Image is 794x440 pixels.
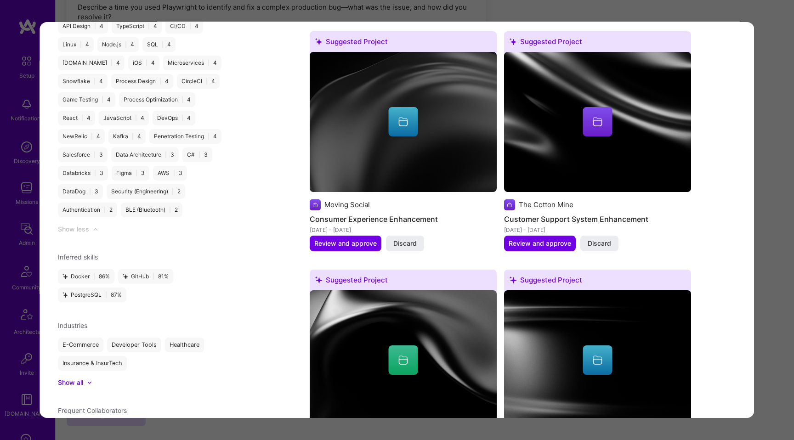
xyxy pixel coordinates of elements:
[393,239,417,248] span: Discard
[97,37,139,52] div: Node.js 4
[504,225,691,235] div: [DATE] - [DATE]
[62,292,68,298] i: icon StarsPurple
[146,59,147,67] span: |
[58,288,126,302] div: PostgreSQL 87 %
[58,203,117,217] div: Authentication 2
[310,290,497,430] img: cover
[177,74,220,89] div: CircleCl 4
[93,273,95,280] span: |
[310,31,497,56] div: Suggested Project
[509,239,571,248] span: Review and approve
[163,56,221,70] div: Microservices 4
[58,269,114,284] div: Docker 86 %
[89,188,91,195] span: |
[510,276,516,283] i: icon SuggestedTeams
[58,37,94,52] div: Linux 4
[165,151,167,158] span: |
[118,269,173,284] div: GitHub 81 %
[189,23,191,30] span: |
[504,31,691,56] div: Suggested Project
[108,129,146,144] div: Kafka 4
[128,56,159,70] div: iOS 4
[519,200,573,210] div: The Cotton Mine
[510,38,516,45] i: icon SuggestedTeams
[111,59,113,67] span: |
[102,96,103,103] span: |
[153,111,195,125] div: DevOps 4
[58,92,115,107] div: Game Testing 4
[94,78,96,85] span: |
[148,23,150,30] span: |
[310,225,497,235] div: [DATE] - [DATE]
[94,23,96,30] span: |
[58,74,108,89] div: Snowflake 4
[182,147,212,162] div: C# 3
[107,338,161,352] div: Developer Tools
[310,270,497,294] div: Suggested Project
[135,114,137,122] span: |
[315,276,322,283] i: icon SuggestedTeams
[99,111,149,125] div: JavaScript 4
[91,133,93,140] span: |
[504,52,691,192] img: cover
[81,114,83,122] span: |
[132,133,134,140] span: |
[58,129,105,144] div: NewRelic 4
[504,236,576,251] button: Review and approve
[206,78,208,85] span: |
[169,206,171,214] span: |
[181,96,183,103] span: |
[94,169,96,177] span: |
[58,356,127,371] div: Insurance & InsurTech
[123,274,128,279] i: icon StarsPurple
[173,169,175,177] span: |
[104,206,106,214] span: |
[105,291,107,299] span: |
[588,239,611,248] span: Discard
[58,225,89,234] div: Show less
[310,236,381,251] button: Review and approve
[58,147,108,162] div: Salesforce 3
[181,114,183,122] span: |
[58,111,95,125] div: React 4
[58,322,87,329] span: Industries
[58,19,108,34] div: API Design 4
[504,290,691,430] img: cover
[58,378,83,387] div: Show all
[58,56,125,70] div: [DOMAIN_NAME] 4
[121,203,182,217] div: BLE (Bluetooth) 2
[310,213,497,225] h4: Consumer Experience Enhancement
[162,41,164,48] span: |
[142,37,176,52] div: SQL 4
[165,338,204,352] div: Healthcare
[153,166,187,181] div: AWS 3
[504,270,691,294] div: Suggested Project
[94,151,96,158] span: |
[62,274,68,279] i: icon StarsPurple
[208,59,210,67] span: |
[172,188,174,195] span: |
[40,22,754,418] div: modal
[208,133,210,140] span: |
[58,253,98,261] span: Inferred skills
[153,273,154,280] span: |
[58,406,127,414] span: Frequent Collaborators
[111,74,173,89] div: Process Design 4
[112,166,149,181] div: Figma 3
[386,236,424,251] button: Discard
[125,41,127,48] span: |
[324,200,370,210] div: Moving Social
[198,151,200,158] span: |
[165,19,203,34] div: CI/CD 4
[504,213,691,225] h4: Customer Support System Enhancement
[580,236,618,251] button: Discard
[119,92,195,107] div: Process Optimization 4
[58,166,108,181] div: Databricks 3
[504,199,515,210] img: Company logo
[58,184,103,199] div: DataDog 3
[315,38,322,45] i: icon SuggestedTeams
[310,52,497,192] img: cover
[112,19,162,34] div: TypeScript 4
[107,184,185,199] div: Security (Engineering) 2
[136,169,137,177] span: |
